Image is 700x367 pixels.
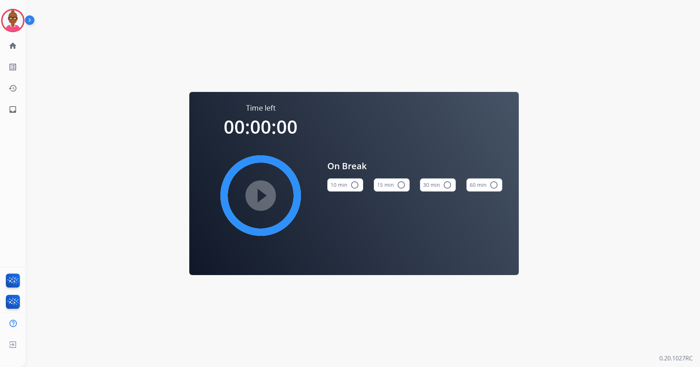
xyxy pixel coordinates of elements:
mat-icon: radio_button_unchecked [397,181,406,189]
mat-icon: radio_button_unchecked [443,181,452,189]
mat-icon: radio_button_unchecked [350,181,359,189]
button: 30 min [420,178,456,192]
span: 00:00:00 [224,114,298,139]
button: 10 min [327,178,363,192]
p: 0.20.1027RC [659,354,693,363]
mat-icon: history [8,84,17,93]
mat-icon: inbox [8,105,17,114]
span: Time left [246,103,276,113]
mat-icon: list_alt [8,63,17,71]
img: avatar [3,10,23,31]
button: 15 min [374,178,410,192]
span: On Break [327,159,502,173]
mat-icon: home [8,41,17,50]
button: 60 min [466,178,502,192]
mat-icon: radio_button_unchecked [489,181,498,189]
